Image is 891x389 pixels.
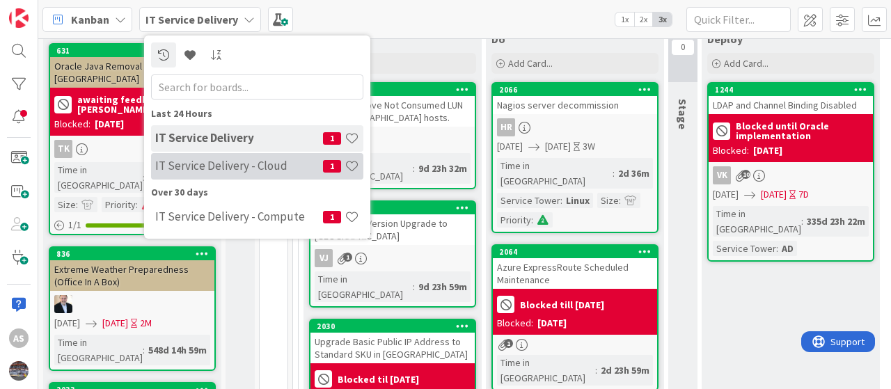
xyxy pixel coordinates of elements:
b: Blocked til [DATE] [338,374,419,384]
img: HO [54,295,72,313]
div: Detach/Remove Not Consumed LUN from [GEOGRAPHIC_DATA] hosts. [310,96,475,127]
div: VK [713,166,731,184]
div: 631Oracle Java Removal - [GEOGRAPHIC_DATA] [50,45,214,88]
span: : [595,363,597,378]
div: 631 [50,45,214,57]
span: : [76,197,78,212]
div: Priority [102,197,136,212]
span: 1x [615,13,634,26]
div: 2030Upgrade Basic Public IP Address to Standard SKU in [GEOGRAPHIC_DATA] [310,320,475,363]
div: Over 30 days [151,185,363,200]
span: : [136,197,138,212]
span: : [560,193,562,208]
div: Service Tower [497,193,560,208]
a: 2042Detach/Remove Not Consumed LUN from [GEOGRAPHIC_DATA] hosts.SUTime in [GEOGRAPHIC_DATA]:9d 23... [309,82,476,189]
div: HR [493,118,657,136]
div: 2030 [317,321,475,331]
span: [DATE] [497,139,523,154]
span: 1 [343,253,352,262]
div: Azure ExpressRoute Scheduled Maintenance [493,258,657,289]
div: [DATE] [537,316,567,331]
span: : [413,279,415,294]
div: 1244 [709,84,873,96]
a: 2041ServiceNow Version Upgrade to [GEOGRAPHIC_DATA]VJTime in [GEOGRAPHIC_DATA]:9d 23h 59m [309,200,476,308]
h4: IT Service Delivery - Compute [155,209,323,223]
div: 3W [583,139,595,154]
span: 1 / 1 [68,218,81,232]
div: 2066 [499,85,657,95]
span: Do [491,32,505,46]
input: Quick Filter... [686,7,791,32]
div: 2064 [499,247,657,257]
div: 9d 23h 59m [415,279,471,294]
div: 2d 36m [615,166,653,181]
div: Time in [GEOGRAPHIC_DATA] [497,355,595,386]
a: 1244LDAP and Channel Binding DisabledBlocked until Oracle implementationBlocked:[DATE]VK[DATE][DA... [707,82,874,262]
div: AD [778,241,797,256]
span: 1 [323,160,341,173]
div: Nagios server decommission [493,96,657,114]
a: 631Oracle Java Removal - [GEOGRAPHIC_DATA]awaiting feedback from [PERSON_NAME]Blocked:[DATE]TKTim... [49,43,216,235]
div: 2M [140,316,152,331]
span: [DATE] [761,187,787,202]
span: : [619,193,621,208]
div: 548d 14h 59m [145,342,210,358]
span: Support [29,2,63,19]
img: Visit kanbanzone.com [9,8,29,28]
div: VJ [315,249,333,267]
div: 2066Nagios server decommission [493,84,657,114]
span: Kanban [71,11,109,28]
div: TK [50,140,214,158]
b: Blocked till [DATE] [520,300,604,310]
h4: IT Service Delivery [155,131,323,145]
div: Time in [GEOGRAPHIC_DATA] [54,162,143,193]
span: : [531,212,533,228]
div: Oracle Java Removal - [GEOGRAPHIC_DATA] [50,57,214,88]
div: TK [54,140,72,158]
div: 631 [56,46,214,56]
span: : [413,161,415,176]
div: Extreme Weather Preparedness (Office In A Box) [50,260,214,291]
div: [DATE] [753,143,782,158]
div: 7D [798,187,809,202]
div: Priority [497,212,531,228]
span: 3x [653,13,672,26]
div: Upgrade Basic Public IP Address to Standard SKU in [GEOGRAPHIC_DATA] [310,333,475,363]
span: : [801,214,803,229]
span: 1 [504,339,513,348]
div: Service Tower [713,241,776,256]
span: Add Card... [508,57,553,70]
div: Blocked: [54,117,90,132]
div: 335d 23h 22m [803,214,869,229]
span: Deploy [707,32,743,46]
div: Last 24 Hours [151,106,363,121]
div: VK [709,166,873,184]
span: : [776,241,778,256]
div: HR [497,118,515,136]
div: Time in [GEOGRAPHIC_DATA] [713,206,801,237]
div: ServiceNow Version Upgrade to [GEOGRAPHIC_DATA] [310,214,475,245]
div: 836 [50,248,214,260]
b: awaiting feedback from [PERSON_NAME] [77,95,210,114]
span: Add Card... [724,57,768,70]
a: 836Extreme Weather Preparedness (Office In A Box)HO[DATE][DATE]2MTime in [GEOGRAPHIC_DATA]:548d 1... [49,246,216,371]
div: 2064Azure ExpressRoute Scheduled Maintenance [493,246,657,289]
div: [DATE] [95,117,124,132]
span: [DATE] [102,316,128,331]
div: 836 [56,249,214,259]
span: : [143,170,145,185]
div: 2041 [317,203,475,213]
div: Size [54,197,76,212]
span: 10 [741,170,750,179]
div: SU [310,131,475,149]
div: Time in [GEOGRAPHIC_DATA] [315,271,413,302]
input: Search for boards... [151,74,363,100]
img: avatar [9,361,29,381]
div: 9d 23h 32m [415,161,471,176]
div: 2064 [493,246,657,258]
span: Stage [676,99,690,129]
span: : [143,342,145,358]
div: Time in [GEOGRAPHIC_DATA] [54,335,143,365]
div: 836Extreme Weather Preparedness (Office In A Box) [50,248,214,291]
div: 2042Detach/Remove Not Consumed LUN from [GEOGRAPHIC_DATA] hosts. [310,84,475,127]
